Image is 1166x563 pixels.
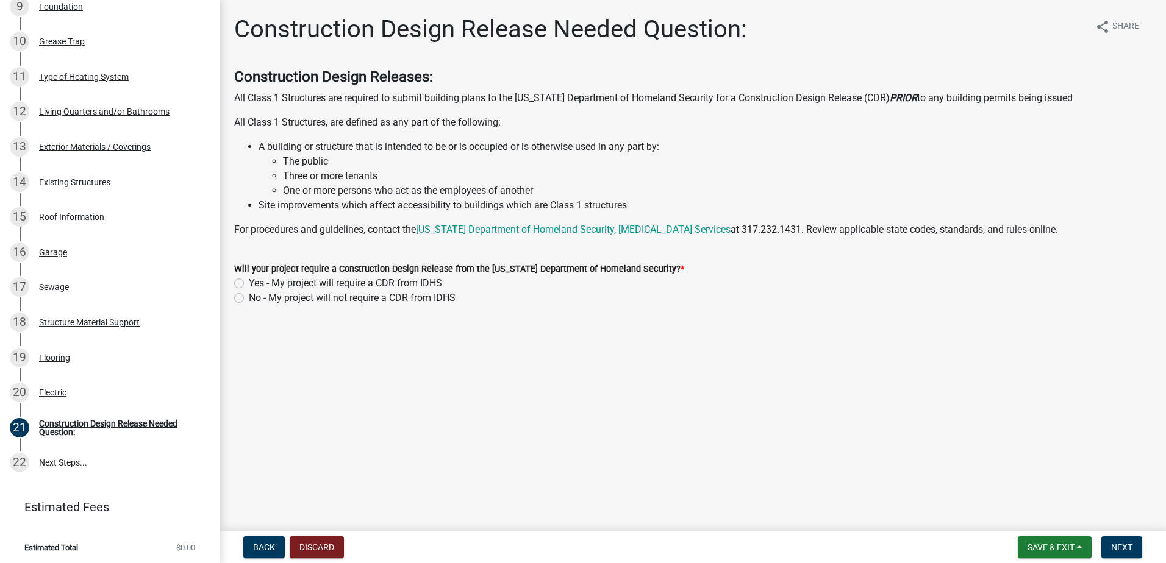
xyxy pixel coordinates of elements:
[249,276,442,291] label: Yes - My project will require a CDR from IDHS
[1095,19,1110,34] i: share
[39,213,104,221] div: Roof Information
[253,542,275,552] span: Back
[1028,542,1075,552] span: Save & Exit
[39,283,69,291] div: Sewage
[1111,542,1132,552] span: Next
[10,32,29,51] div: 10
[39,388,66,397] div: Electric
[890,92,917,104] strong: PRIOR
[259,140,1151,198] li: A building or structure that is intended to be or is occupied or is otherwise used in any part by:
[10,172,29,192] div: 14
[39,178,110,186] div: Existing Structures
[10,348,29,367] div: 19
[243,536,285,558] button: Back
[10,418,29,437] div: 21
[10,277,29,297] div: 17
[39,419,200,436] div: Construction Design Release Needed Question:
[290,536,344,558] button: Discard
[39,143,151,151] div: Exterior Materials / Coverings
[10,495,200,519] a: Estimated Fees
[10,67,29,87] div: 11
[176,544,195,551] span: $0.00
[234,222,1151,237] p: For procedures and guidelines, contact the at 317.232.1431. Review applicable state codes, standa...
[39,107,170,116] div: Living Quarters and/or Bathrooms
[1086,15,1149,38] button: shareShare
[283,183,1151,198] li: One or more persons who act as the employees of another
[24,544,78,551] span: Estimated Total
[10,453,29,472] div: 22
[1018,536,1092,558] button: Save & Exit
[39,73,129,81] div: Type of Heating System
[39,37,85,46] div: Grease Trap
[234,68,433,85] strong: Construction Design Releases:
[10,137,29,157] div: 13
[234,91,1151,105] p: All Class 1 Structures are required to submit building plans to the [US_STATE] Department of Home...
[416,224,731,235] a: [US_STATE] Department of Homeland Security, [MEDICAL_DATA] Services
[10,313,29,332] div: 18
[234,115,1151,130] p: All Class 1 Structures, are defined as any part of the following:
[283,154,1151,169] li: The public
[234,265,684,274] label: Will your project require a Construction Design Release from the [US_STATE] Department of Homelan...
[39,248,67,257] div: Garage
[39,353,70,362] div: Flooring
[10,383,29,402] div: 20
[283,169,1151,183] li: Three or more tenants
[39,2,83,11] div: Foundation
[39,318,140,327] div: Structure Material Support
[10,243,29,262] div: 16
[10,102,29,121] div: 12
[259,198,1151,213] li: Site improvements which affect accessibility to buildings which are Class 1 structures
[1101,536,1142,558] button: Next
[234,15,747,44] h1: Construction Design Release Needed Question:
[1112,19,1139,34] span: Share
[10,207,29,227] div: 15
[249,291,456,305] label: No - My project will not require a CDR from IDHS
